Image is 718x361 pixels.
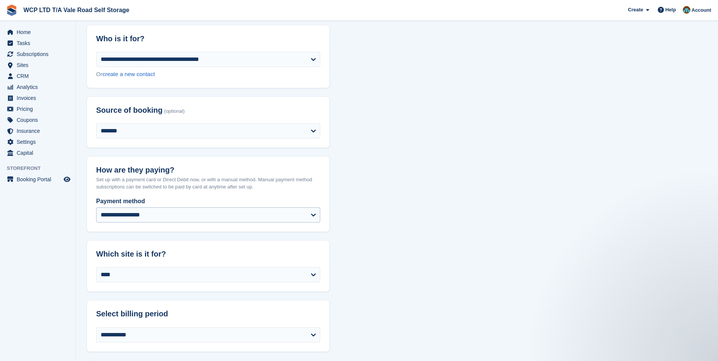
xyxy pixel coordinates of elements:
[4,104,72,114] a: menu
[96,106,163,115] span: Source of booking
[4,137,72,147] a: menu
[4,49,72,59] a: menu
[4,38,72,48] a: menu
[4,93,72,103] a: menu
[17,115,62,125] span: Coupons
[96,250,320,258] h2: Which site is it for?
[164,109,185,114] span: (optional)
[96,176,320,191] p: Set up with a payment card or Direct Debit now, or with a manual method. Manual payment method su...
[17,60,62,70] span: Sites
[17,137,62,147] span: Settings
[96,166,320,174] h2: How are they paying?
[4,60,72,70] a: menu
[4,71,72,81] a: menu
[4,148,72,158] a: menu
[4,126,72,136] a: menu
[17,82,62,92] span: Analytics
[17,104,62,114] span: Pricing
[17,93,62,103] span: Invoices
[692,6,711,14] span: Account
[4,82,72,92] a: menu
[4,174,72,185] a: menu
[96,34,320,43] h2: Who is it for?
[17,38,62,48] span: Tasks
[17,71,62,81] span: CRM
[17,27,62,37] span: Home
[17,126,62,136] span: Insurance
[628,6,643,14] span: Create
[20,4,132,16] a: WCP LTD T/A Vale Road Self Storage
[62,175,72,184] a: Preview store
[96,197,320,206] label: Payment method
[103,71,155,77] a: create a new contact
[17,174,62,185] span: Booking Portal
[4,115,72,125] a: menu
[17,148,62,158] span: Capital
[4,27,72,37] a: menu
[665,6,676,14] span: Help
[6,5,17,16] img: stora-icon-8386f47178a22dfd0bd8f6a31ec36ba5ce8667c1dd55bd0f319d3a0aa187defe.svg
[96,70,320,79] div: Or
[7,165,75,172] span: Storefront
[17,49,62,59] span: Subscriptions
[683,6,690,14] img: Kirsty williams
[96,310,320,318] h2: Select billing period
